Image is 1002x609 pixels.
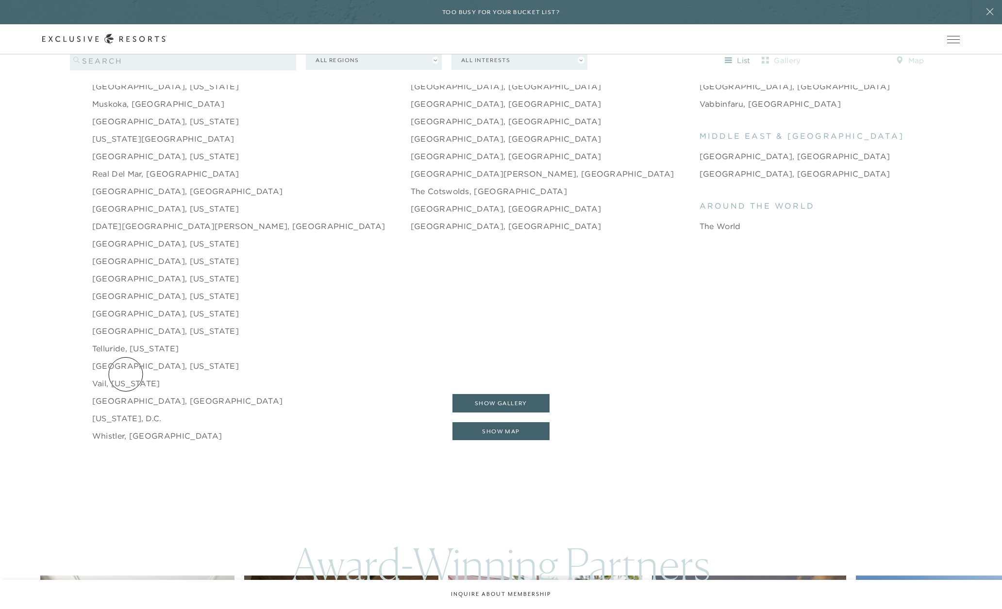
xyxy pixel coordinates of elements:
a: Telluride, [US_STATE] [92,343,179,354]
a: [GEOGRAPHIC_DATA], [GEOGRAPHIC_DATA] [411,150,601,162]
button: list [716,53,760,68]
a: Vail, [US_STATE] [92,378,160,389]
a: [GEOGRAPHIC_DATA], [GEOGRAPHIC_DATA] [411,220,601,232]
a: Whistler, [GEOGRAPHIC_DATA] [92,430,222,442]
span: middle east & [GEOGRAPHIC_DATA] [700,130,904,142]
span: around the world [700,200,815,212]
a: [GEOGRAPHIC_DATA], [US_STATE] [92,115,239,127]
a: [GEOGRAPHIC_DATA], [GEOGRAPHIC_DATA] [700,81,890,92]
a: [GEOGRAPHIC_DATA], [GEOGRAPHIC_DATA] [92,185,283,197]
a: [US_STATE][GEOGRAPHIC_DATA] [92,133,234,145]
a: [GEOGRAPHIC_DATA], [US_STATE] [92,273,239,284]
a: The World [700,220,741,232]
a: [GEOGRAPHIC_DATA], [GEOGRAPHIC_DATA] [411,81,601,92]
a: [GEOGRAPHIC_DATA], [GEOGRAPHIC_DATA] [411,98,601,110]
a: [GEOGRAPHIC_DATA], [US_STATE] [92,308,239,319]
button: show gallery [452,394,550,412]
button: gallery [760,53,803,68]
a: [GEOGRAPHIC_DATA], [US_STATE] [92,81,239,92]
button: map [888,53,932,68]
a: [GEOGRAPHIC_DATA], [US_STATE] [92,290,239,302]
a: [GEOGRAPHIC_DATA], [US_STATE] [92,203,239,214]
a: [GEOGRAPHIC_DATA], [GEOGRAPHIC_DATA] [411,133,601,145]
button: show map [452,422,550,441]
a: Real del Mar, [GEOGRAPHIC_DATA] [92,168,239,180]
a: [DATE][GEOGRAPHIC_DATA][PERSON_NAME], [GEOGRAPHIC_DATA] [92,220,385,232]
a: [GEOGRAPHIC_DATA], [US_STATE] [92,360,239,372]
button: Open navigation [947,36,960,43]
a: [GEOGRAPHIC_DATA], [GEOGRAPHIC_DATA] [700,168,890,180]
button: All Interests [451,51,587,70]
a: [US_STATE], D.C. [92,412,162,424]
a: Vabbinfaru, [GEOGRAPHIC_DATA] [700,98,841,110]
a: The Cotswolds, [GEOGRAPHIC_DATA] [411,185,567,197]
button: All Regions [306,51,442,70]
a: [GEOGRAPHIC_DATA], [US_STATE] [92,238,239,249]
h6: Too busy for your bucket list? [442,8,560,17]
a: [GEOGRAPHIC_DATA], [GEOGRAPHIC_DATA] [411,115,601,127]
a: [GEOGRAPHIC_DATA][PERSON_NAME], [GEOGRAPHIC_DATA] [411,168,674,180]
a: [GEOGRAPHIC_DATA], [US_STATE] [92,150,239,162]
a: [GEOGRAPHIC_DATA], [US_STATE] [92,255,239,267]
a: Muskoka, [GEOGRAPHIC_DATA] [92,98,224,110]
a: [GEOGRAPHIC_DATA], [GEOGRAPHIC_DATA] [411,203,601,214]
a: [GEOGRAPHIC_DATA], [GEOGRAPHIC_DATA] [92,395,283,407]
a: [GEOGRAPHIC_DATA], [GEOGRAPHIC_DATA] [700,150,890,162]
input: search [70,51,296,70]
a: [GEOGRAPHIC_DATA], [US_STATE] [92,325,239,337]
